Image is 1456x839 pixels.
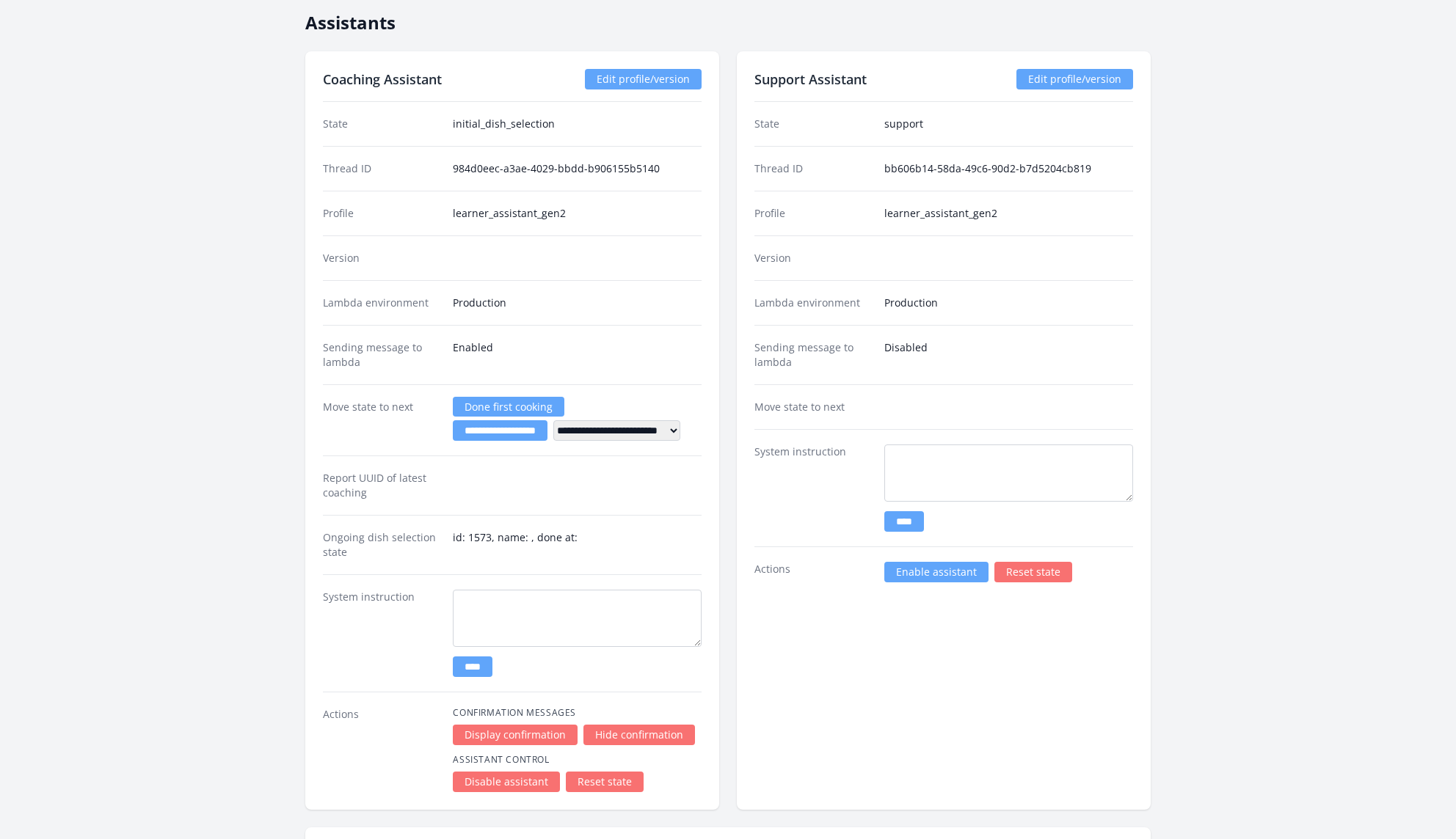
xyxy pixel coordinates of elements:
dt: Version [754,251,873,265]
dt: System instruction [754,444,873,532]
dt: Profile [323,206,441,221]
dd: Disabled [884,340,1133,370]
a: Hide confirmation [583,725,695,745]
dt: Move state to next [323,400,441,441]
dd: 984d0eec-a3ae-4029-bbdd-b906155b5140 [453,161,702,176]
dt: State [754,117,873,131]
dt: Actions [754,562,873,582]
dt: Move state to next [754,400,873,414]
dt: Lambda environment [323,296,441,310]
dd: initial_dish_selection [453,117,702,131]
h2: Support Assistant [754,69,867,89]
dt: Thread ID [754,161,873,176]
dd: learner_assistant_gen2 [884,206,1133,221]
a: Enable assistant [884,562,989,582]
dd: support [884,117,1133,131]
a: Display confirmation [453,725,578,745]
dd: bb606b14-58da-49c6-90d2-b7d5204cb819 [884,161,1133,176]
a: Reset state [994,562,1072,582]
a: Done first cooking [453,397,564,417]
dt: Lambda environment [754,296,873,310]
dt: Ongoing dish selection state [323,530,441,560]
a: Edit profile/version [585,69,702,89]
dt: Sending message to lambda [323,340,441,370]
a: Edit profile/version [1016,69,1133,89]
h4: Confirmation Messages [453,707,702,719]
dd: learner_assistant_gen2 [453,206,702,221]
dd: Production [453,296,702,310]
h2: Coaching Assistant [323,69,442,89]
dt: Sending message to lambda [754,340,873,370]
dt: System instruction [323,590,441,677]
a: Reset state [566,772,644,792]
h4: Assistant Control [453,754,702,766]
dd: Enabled [453,340,702,370]
dt: State [323,117,441,131]
dd: Production [884,296,1133,310]
dt: Thread ID [323,161,441,176]
dt: Actions [323,707,441,792]
a: Disable assistant [453,772,560,792]
dt: Version [323,251,441,265]
dt: Profile [754,206,873,221]
dt: Report UUID of latest coaching [323,471,441,500]
dd: id: 1573, name: , done at: [453,530,702,560]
